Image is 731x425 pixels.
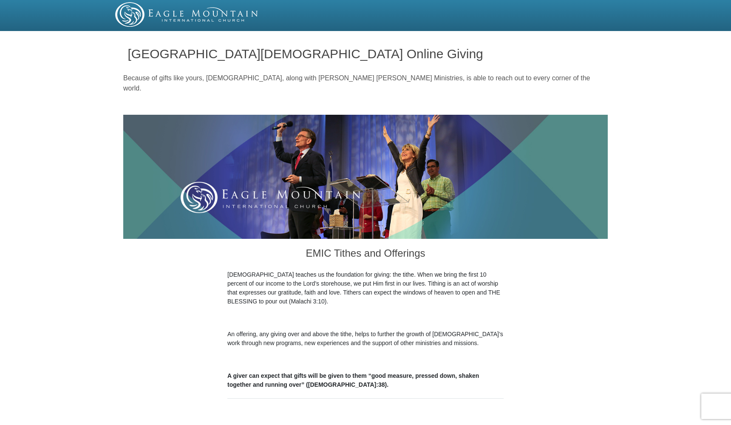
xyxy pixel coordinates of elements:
h1: [GEOGRAPHIC_DATA][DEMOGRAPHIC_DATA] Online Giving [128,47,603,61]
p: An offering, any giving over and above the tithe, helps to further the growth of [DEMOGRAPHIC_DAT... [227,330,504,348]
h3: EMIC Tithes and Offerings [227,239,504,270]
b: A giver can expect that gifts will be given to them “good measure, pressed down, shaken together ... [227,372,479,388]
p: Because of gifts like yours, [DEMOGRAPHIC_DATA], along with [PERSON_NAME] [PERSON_NAME] Ministrie... [123,73,608,93]
img: EMIC [115,2,259,27]
p: [DEMOGRAPHIC_DATA] teaches us the foundation for giving: the tithe. When we bring the first 10 pe... [227,270,504,306]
